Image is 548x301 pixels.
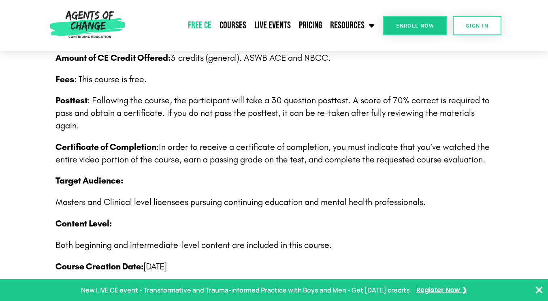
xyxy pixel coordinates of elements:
span: Amount of CE Credit Offered: [55,53,171,63]
p: New LIVE CE event - Transformative and Trauma-informed Practice with Boys and Men - Get [DATE] cr... [81,284,410,296]
span: : [156,142,159,152]
span: Fees [55,74,74,85]
a: Live Events [250,15,295,36]
p: [DATE] [55,260,493,273]
a: SIGN IN [453,16,501,35]
p: Masters and Clinical level licensees pursuing continuing education and mental health professionals. [55,196,493,209]
nav: Menu [128,15,379,36]
span: : This course is free. [55,74,147,85]
span: Enroll Now [396,23,434,28]
button: Close Banner [534,285,544,295]
b: Target Audience: [55,175,123,186]
span: Certificate of Completion [55,142,156,152]
b: Course Creation Date: [55,261,143,272]
a: Pricing [295,15,326,36]
p: In order to receive a certificate of completion, you must indicate that you’ve watched the entire... [55,141,493,166]
a: Courses [215,15,250,36]
span: : Following the course, the participant will take a 30 question posttest. A score of 70% correct ... [55,95,490,131]
a: Resources [326,15,379,36]
p: Both beginning and intermediate-level content are included in this course. [55,239,493,252]
b: Posttest [55,95,87,106]
span: SIGN IN [466,23,488,28]
a: Enroll Now [383,16,447,35]
p: 3 credits (general). ASWB ACE and NBCC. [55,52,493,64]
a: Register Now ❯ [416,284,467,296]
a: Free CE [184,15,215,36]
b: Content Level: [55,218,112,229]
